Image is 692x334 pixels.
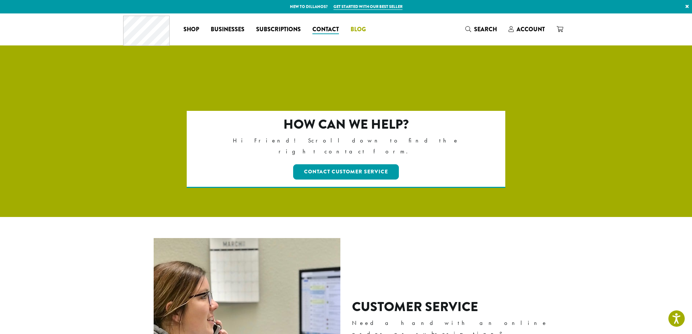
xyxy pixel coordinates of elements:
[474,25,497,33] span: Search
[211,25,244,34] span: Businesses
[256,25,301,34] span: Subscriptions
[218,135,474,157] p: Hi Friend! Scroll down to find the right contact form.
[352,299,559,315] h2: Customer Service
[351,25,366,34] span: Blog
[183,25,199,34] span: Shop
[312,25,339,34] span: Contact
[333,4,402,10] a: Get started with our best seller
[460,23,503,35] a: Search
[218,117,474,132] h2: How can we help?
[178,24,205,35] a: Shop
[517,25,545,33] span: Account
[293,164,399,180] a: Contact Customer Service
